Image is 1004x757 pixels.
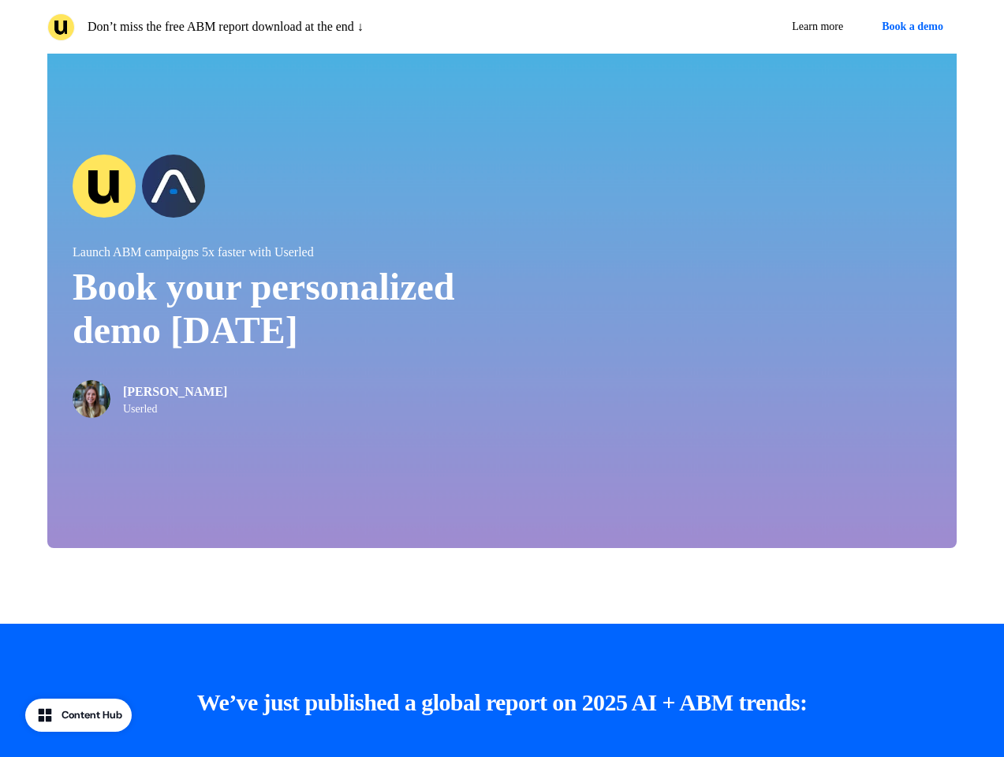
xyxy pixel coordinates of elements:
[62,707,122,723] div: Content Hub
[197,687,808,718] p: :
[616,50,931,523] iframe: Calendly Scheduling Page
[868,13,957,41] button: Book a demo
[73,265,502,352] p: Book your personalized demo [DATE]
[73,243,502,262] p: Launch ABM campaigns 5x faster with Userled
[779,13,856,41] a: Learn more
[88,17,364,36] p: Don’t miss the free ABM report download at the end ↓
[197,689,800,715] strong: We’ve just published a global report on 2025 AI + ABM trends
[123,382,227,401] p: [PERSON_NAME]
[123,403,227,416] p: Userled
[25,699,132,732] button: Content Hub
